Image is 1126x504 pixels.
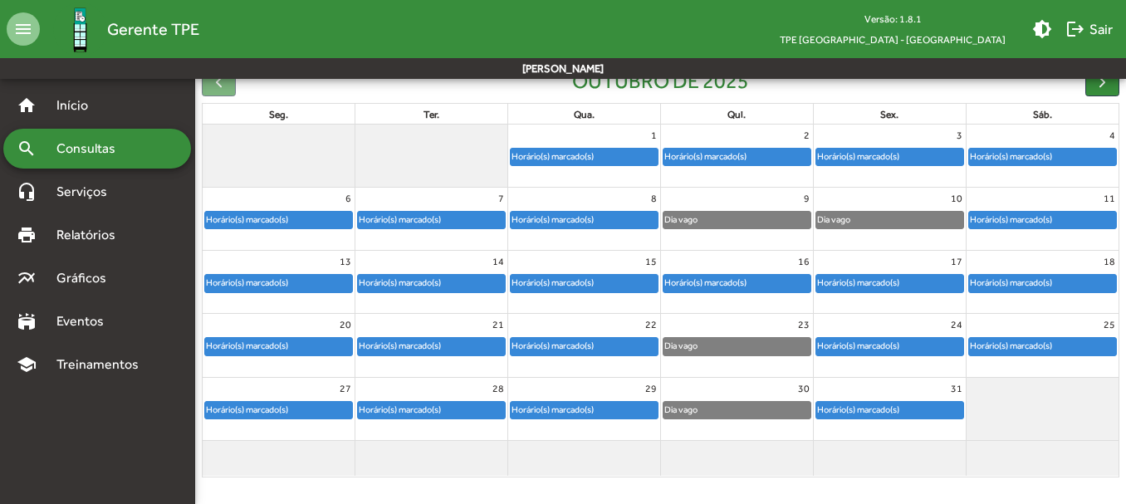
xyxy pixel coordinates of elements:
img: Logo [53,2,107,56]
a: 9 de outubro de 2025 [800,188,813,209]
a: quarta-feira [570,105,598,124]
a: 23 de outubro de 2025 [795,314,813,335]
mat-icon: home [17,95,37,115]
div: Horário(s) marcado(s) [969,149,1053,164]
a: 24 de outubro de 2025 [947,314,966,335]
a: 3 de outubro de 2025 [953,125,966,146]
mat-icon: print [17,225,37,245]
td: 25 de outubro de 2025 [966,314,1119,377]
div: Horário(s) marcado(s) [816,402,900,418]
td: 28 de outubro de 2025 [355,377,508,440]
td: 29 de outubro de 2025 [508,377,661,440]
td: 30 de outubro de 2025 [660,377,813,440]
span: Gráficos [47,268,129,288]
span: TPE [GEOGRAPHIC_DATA] - [GEOGRAPHIC_DATA] [766,29,1019,50]
a: 14 de outubro de 2025 [489,251,507,272]
span: Treinamentos [47,355,159,374]
td: 23 de outubro de 2025 [660,314,813,377]
a: sexta-feira [877,105,902,124]
a: segunda-feira [266,105,291,124]
div: Horário(s) marcado(s) [358,275,442,291]
a: 25 de outubro de 2025 [1100,314,1119,335]
td: 16 de outubro de 2025 [660,251,813,314]
a: 20 de outubro de 2025 [336,314,355,335]
a: 18 de outubro de 2025 [1100,251,1119,272]
mat-icon: multiline_chart [17,268,37,288]
div: Dia vago [663,212,698,228]
td: 8 de outubro de 2025 [508,188,661,251]
td: 31 de outubro de 2025 [813,377,966,440]
div: Horário(s) marcado(s) [358,212,442,228]
div: Versão: 1.8.1 [766,8,1019,29]
div: Horário(s) marcado(s) [663,275,747,291]
a: 30 de outubro de 2025 [795,378,813,399]
td: 15 de outubro de 2025 [508,251,661,314]
a: 21 de outubro de 2025 [489,314,507,335]
mat-icon: stadium [17,311,37,331]
div: Dia vago [663,338,698,354]
td: 14 de outubro de 2025 [355,251,508,314]
mat-icon: headset_mic [17,182,37,202]
div: Horário(s) marcado(s) [358,402,442,418]
a: 10 de outubro de 2025 [947,188,966,209]
a: 7 de outubro de 2025 [495,188,507,209]
div: Horário(s) marcado(s) [969,275,1053,291]
a: 13 de outubro de 2025 [336,251,355,272]
a: terça-feira [420,105,443,124]
td: 10 de outubro de 2025 [813,188,966,251]
mat-icon: search [17,139,37,159]
a: 15 de outubro de 2025 [642,251,660,272]
div: Horário(s) marcado(s) [969,212,1053,228]
span: Consultas [47,139,137,159]
span: Sair [1065,14,1113,44]
div: Horário(s) marcado(s) [205,402,289,418]
a: 17 de outubro de 2025 [947,251,966,272]
td: 22 de outubro de 2025 [508,314,661,377]
div: Dia vago [816,212,851,228]
td: 21 de outubro de 2025 [355,314,508,377]
a: 6 de outubro de 2025 [342,188,355,209]
a: 1 de outubro de 2025 [648,125,660,146]
a: quinta-feira [724,105,749,124]
div: Horário(s) marcado(s) [816,275,900,291]
td: 11 de outubro de 2025 [966,188,1119,251]
div: Horário(s) marcado(s) [663,149,747,164]
td: 27 de outubro de 2025 [203,377,355,440]
mat-icon: menu [7,12,40,46]
td: 20 de outubro de 2025 [203,314,355,377]
mat-icon: brightness_medium [1032,19,1052,39]
span: Gerente TPE [107,16,199,42]
a: 11 de outubro de 2025 [1100,188,1119,209]
div: Horário(s) marcado(s) [511,212,595,228]
a: 4 de outubro de 2025 [1106,125,1119,146]
div: Horário(s) marcado(s) [205,275,289,291]
div: Horário(s) marcado(s) [358,338,442,354]
h2: outubro de 2025 [572,69,749,94]
td: 4 de outubro de 2025 [966,125,1119,188]
a: 29 de outubro de 2025 [642,378,660,399]
td: 2 de outubro de 2025 [660,125,813,188]
div: Horário(s) marcado(s) [511,402,595,418]
mat-icon: logout [1065,19,1085,39]
a: 8 de outubro de 2025 [648,188,660,209]
td: 6 de outubro de 2025 [203,188,355,251]
span: Eventos [47,311,126,331]
td: 17 de outubro de 2025 [813,251,966,314]
div: Horário(s) marcado(s) [205,338,289,354]
a: 31 de outubro de 2025 [947,378,966,399]
span: Início [47,95,112,115]
a: 27 de outubro de 2025 [336,378,355,399]
div: Horário(s) marcado(s) [511,275,595,291]
td: 18 de outubro de 2025 [966,251,1119,314]
a: 2 de outubro de 2025 [800,125,813,146]
td: 9 de outubro de 2025 [660,188,813,251]
a: sábado [1030,105,1055,124]
div: Horário(s) marcado(s) [816,338,900,354]
div: Horário(s) marcado(s) [969,338,1053,354]
td: 1 de outubro de 2025 [508,125,661,188]
mat-icon: school [17,355,37,374]
td: 7 de outubro de 2025 [355,188,508,251]
div: Dia vago [663,402,698,418]
button: Sair [1059,14,1119,44]
div: Horário(s) marcado(s) [205,212,289,228]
